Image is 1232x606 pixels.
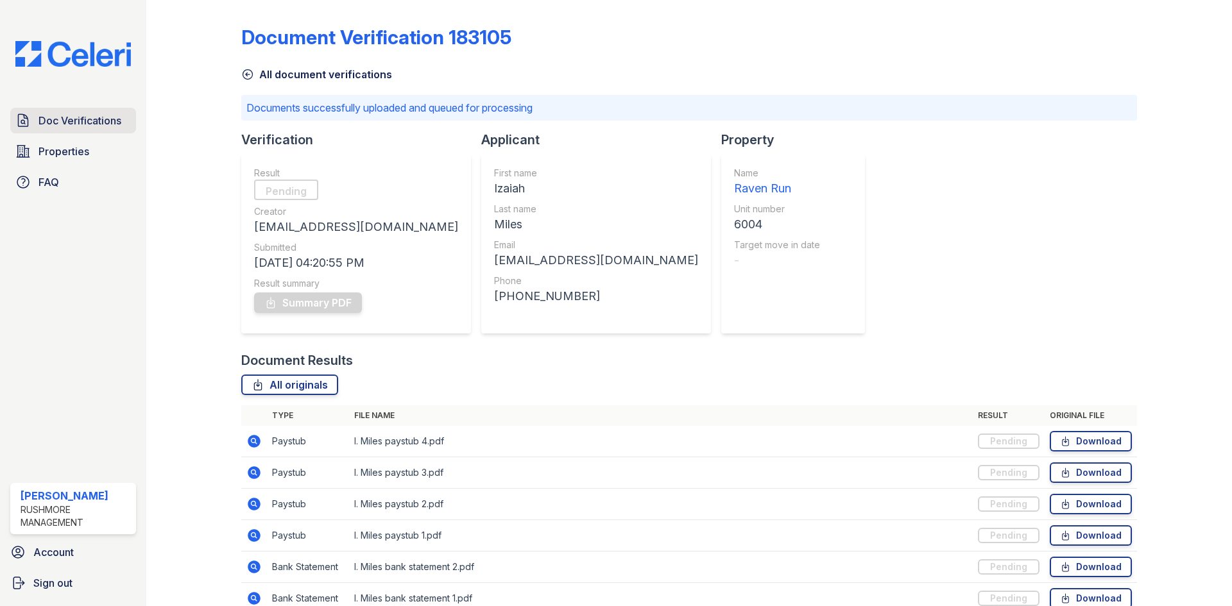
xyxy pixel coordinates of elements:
a: Download [1050,557,1132,577]
div: Raven Run [734,180,820,198]
div: Document Verification 183105 [241,26,511,49]
div: Verification [241,131,481,149]
div: Pending [978,433,1039,449]
a: Account [5,539,141,565]
span: Account [33,544,74,560]
a: All document verifications [241,67,392,82]
div: Pending [978,496,1039,512]
td: I. Miles paystub 1.pdf [349,520,973,551]
div: - [734,251,820,269]
a: FAQ [10,169,136,195]
div: Email [494,239,698,251]
td: I. Miles paystub 2.pdf [349,489,973,520]
td: Bank Statement [267,551,349,583]
div: Name [734,167,820,180]
div: [PERSON_NAME] [21,488,131,503]
a: Properties [10,139,136,164]
div: Pending [978,528,1039,543]
td: Paystub [267,426,349,457]
div: Rushmore Management [21,503,131,529]
div: Izaiah [494,180,698,198]
div: [EMAIL_ADDRESS][DOMAIN_NAME] [494,251,698,269]
span: FAQ [38,174,59,190]
td: I. Miles paystub 4.pdf [349,426,973,457]
span: Doc Verifications [38,113,121,128]
div: [DATE] 04:20:55 PM [254,254,458,272]
span: Sign out [33,575,73,591]
div: Pending [978,465,1039,480]
div: Creator [254,205,458,218]
div: First name [494,167,698,180]
div: Pending [978,559,1039,575]
td: Paystub [267,489,349,520]
th: File name [349,405,973,426]
a: Sign out [5,570,141,596]
th: Type [267,405,349,426]
div: [EMAIL_ADDRESS][DOMAIN_NAME] [254,218,458,236]
div: Document Results [241,351,353,369]
div: Pending [254,180,318,200]
div: Result summary [254,277,458,290]
td: I. Miles paystub 3.pdf [349,457,973,489]
div: Phone [494,274,698,287]
th: Original file [1045,405,1137,426]
img: CE_Logo_Blue-a8612792a0a2168367f1c8372b55b34899dd931a85d93a1a3d3e32e68fde9ad4.png [5,41,141,67]
div: Pending [978,591,1039,606]
a: Doc Verifications [10,108,136,133]
div: Property [721,131,875,149]
div: Miles [494,215,698,233]
p: Documents successfully uploaded and queued for processing [246,100,1132,115]
a: Download [1050,494,1132,514]
a: Download [1050,431,1132,451]
div: Applicant [481,131,721,149]
td: Paystub [267,457,349,489]
a: Download [1050,462,1132,483]
a: Download [1050,525,1132,546]
div: Result [254,167,458,180]
div: Submitted [254,241,458,254]
th: Result [973,405,1045,426]
a: All originals [241,375,338,395]
div: [PHONE_NUMBER] [494,287,698,305]
td: Paystub [267,520,349,551]
a: Name Raven Run [734,167,820,198]
div: 6004 [734,215,820,233]
div: Unit number [734,203,820,215]
td: I. Miles bank statement 2.pdf [349,551,973,583]
div: Last name [494,203,698,215]
div: Target move in date [734,239,820,251]
span: Properties [38,144,89,159]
